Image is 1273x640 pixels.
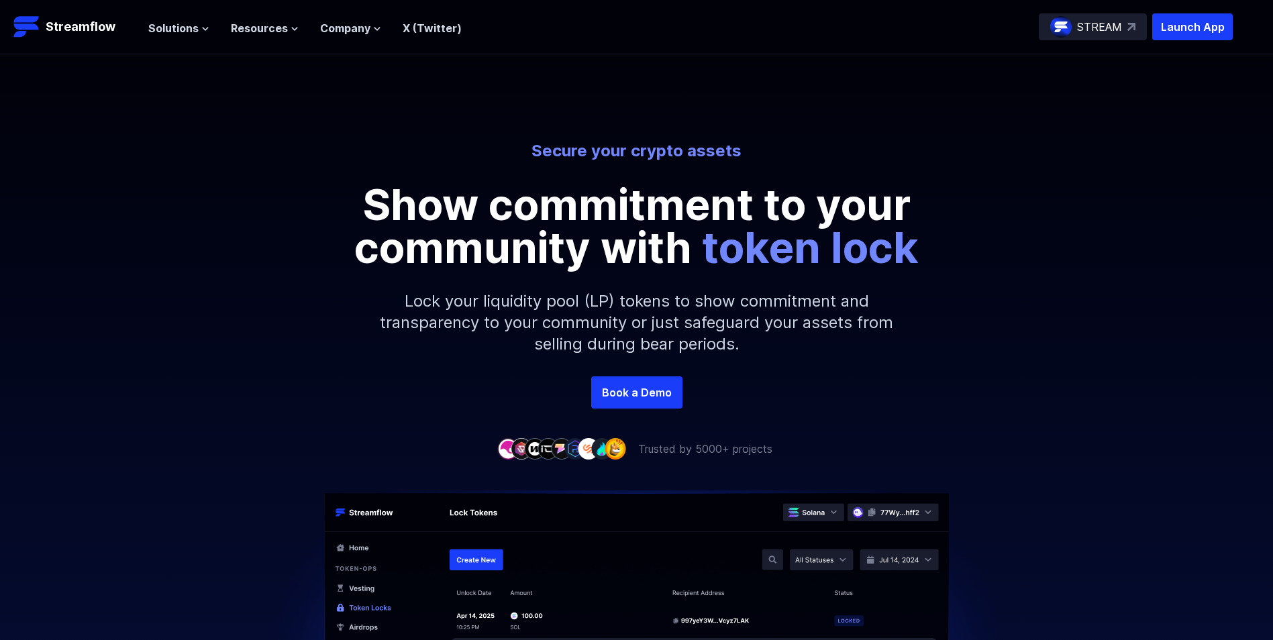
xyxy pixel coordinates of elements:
img: company-8 [591,438,613,459]
img: top-right-arrow.svg [1127,23,1135,31]
button: Resources [231,20,299,36]
span: Resources [231,20,288,36]
p: Lock your liquidity pool (LP) tokens to show commitment and transparency to your community or jus... [348,269,925,376]
a: STREAM [1039,13,1147,40]
p: Trusted by 5000+ projects [638,441,772,457]
button: Solutions [148,20,209,36]
span: token lock [702,221,919,273]
img: company-2 [511,438,532,459]
button: Company [320,20,381,36]
img: company-4 [538,438,559,459]
a: Book a Demo [591,376,682,409]
img: company-7 [578,438,599,459]
img: streamflow-logo-circle.png [1050,16,1072,38]
span: Company [320,20,370,36]
img: company-5 [551,438,572,459]
button: Launch App [1152,13,1233,40]
img: company-1 [497,438,519,459]
a: Streamflow [13,13,135,40]
span: Solutions [148,20,199,36]
img: company-9 [605,438,626,459]
p: STREAM [1077,19,1122,35]
p: Streamflow [46,17,115,36]
img: Streamflow Logo [13,13,40,40]
p: Secure your crypto assets [265,140,1009,162]
p: Show commitment to your community with [335,183,939,269]
img: company-6 [564,438,586,459]
a: X (Twitter) [403,21,462,35]
img: company-3 [524,438,546,459]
